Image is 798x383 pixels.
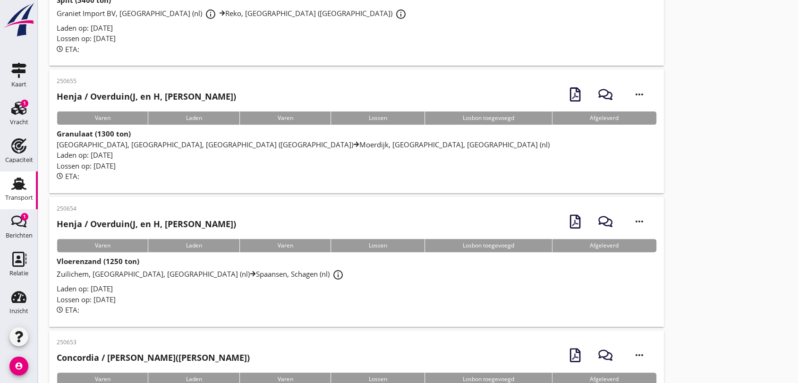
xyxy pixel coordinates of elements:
div: Vracht [10,119,28,125]
span: Graniet Import BV, [GEOGRAPHIC_DATA] (nl) Reko, [GEOGRAPHIC_DATA] ([GEOGRAPHIC_DATA]) [57,9,409,18]
div: Inzicht [9,308,28,314]
h2: (J, en H, [PERSON_NAME]) [57,218,236,230]
div: Lossen [331,239,424,252]
div: Lossen [331,111,424,125]
span: [GEOGRAPHIC_DATA], [GEOGRAPHIC_DATA], [GEOGRAPHIC_DATA] ([GEOGRAPHIC_DATA]) Moerdijk, [GEOGRAPHIC... [57,140,550,149]
strong: Granulaat (1300 ton) [57,129,131,138]
span: Lossen op: [DATE] [57,161,116,170]
span: Lossen op: [DATE] [57,295,116,304]
span: Zuilichem, [GEOGRAPHIC_DATA], [GEOGRAPHIC_DATA] (nl) Spaansen, Schagen (nl) [57,269,347,279]
i: account_circle [9,357,28,375]
div: Varen [57,111,148,125]
strong: Vloerenzand (1250 ton) [57,256,139,266]
p: 250654 [57,204,236,213]
a: 250655Henja / Overduin(J, en H, [PERSON_NAME])VarenLadenVarenLossenLosbon toegevoegdAfgeleverdGra... [49,69,664,193]
strong: Concordia / [PERSON_NAME] [57,352,176,363]
div: Varen [239,111,331,125]
i: more_horiz [626,208,653,235]
span: Lossen op: [DATE] [57,34,116,43]
i: info_outline [332,269,344,281]
div: Losbon toegevoegd [424,239,552,252]
p: 250653 [57,338,250,347]
span: Laden op: [DATE] [57,23,113,33]
i: info_outline [205,9,216,20]
i: more_horiz [626,342,653,368]
div: Varen [57,239,148,252]
strong: Henja / Overduin [57,91,130,102]
span: ETA: [65,44,79,54]
span: ETA: [65,305,79,315]
i: info_outline [395,9,407,20]
div: Afgeleverd [552,111,656,125]
div: Berichten [6,232,33,238]
div: 1 [21,100,28,107]
h2: ([PERSON_NAME]) [57,351,250,364]
img: logo-small.a267ee39.svg [2,2,36,37]
div: Afgeleverd [552,239,656,252]
span: Laden op: [DATE] [57,284,113,293]
strong: Henja / Overduin [57,218,130,230]
div: Losbon toegevoegd [424,111,552,125]
p: 250655 [57,77,236,85]
div: Laden [148,111,239,125]
a: 250654Henja / Overduin(J, en H, [PERSON_NAME])VarenLadenVarenLossenLosbon toegevoegdAfgeleverdVlo... [49,197,664,327]
div: Varen [239,239,331,252]
div: Capaciteit [5,157,33,163]
div: Relatie [9,270,28,276]
div: Kaart [11,81,26,87]
i: more_horiz [626,81,653,108]
div: Laden [148,239,239,252]
h2: (J, en H, [PERSON_NAME]) [57,90,236,103]
span: Laden op: [DATE] [57,150,113,160]
div: 1 [21,213,28,221]
span: ETA: [65,171,79,181]
div: Transport [5,195,33,201]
